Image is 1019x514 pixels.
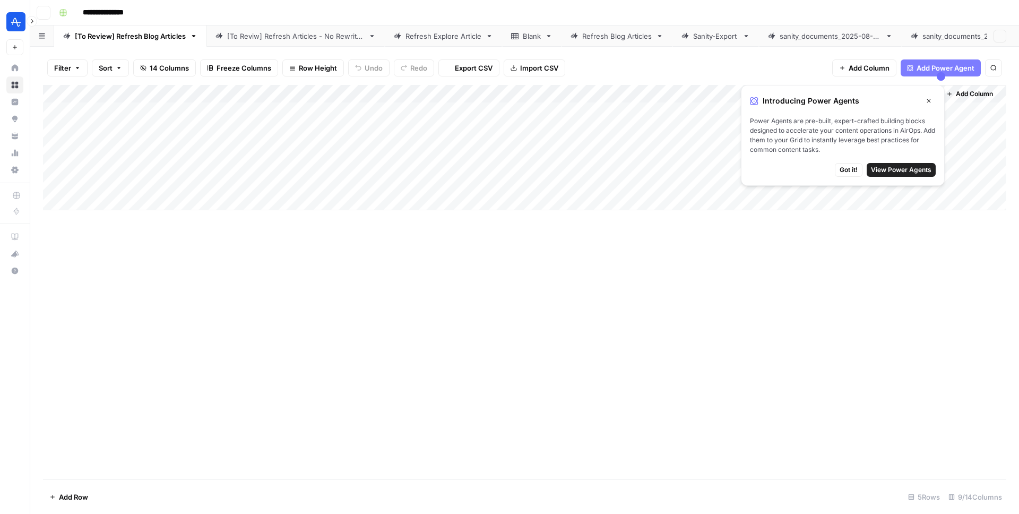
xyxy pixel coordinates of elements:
[6,262,23,279] button: Help + Support
[520,63,558,73] span: Import CSV
[901,59,981,76] button: Add Power Agent
[227,31,364,41] div: [To Reviw] Refresh Articles - No Rewrites
[59,492,88,502] span: Add Row
[523,31,541,41] div: Blank
[956,89,993,99] span: Add Column
[438,59,499,76] button: Export CSV
[944,489,1006,506] div: 9/14 Columns
[6,161,23,178] a: Settings
[206,25,385,47] a: [To Reviw] Refresh Articles - No Rewrites
[759,25,902,47] a: sanity_documents_[DATE].csv
[904,489,944,506] div: 5 Rows
[348,59,390,76] button: Undo
[867,163,936,177] button: View Power Agents
[6,59,23,76] a: Home
[200,59,278,76] button: Freeze Columns
[582,31,652,41] div: Refresh Blog Articles
[75,31,186,41] div: [To Review] Refresh Blog Articles
[504,59,565,76] button: Import CSV
[6,76,23,93] a: Browse
[6,93,23,110] a: Insights
[6,110,23,127] a: Opportunities
[282,59,344,76] button: Row Height
[385,25,502,47] a: Refresh Explore Article
[780,31,881,41] div: sanity_documents_[DATE].csv
[299,63,337,73] span: Row Height
[917,63,974,73] span: Add Power Agent
[47,59,88,76] button: Filter
[92,59,129,76] button: Sort
[54,25,206,47] a: [To Review] Refresh Blog Articles
[150,63,189,73] span: 14 Columns
[394,59,434,76] button: Redo
[871,165,931,175] span: View Power Agents
[6,144,23,161] a: Usage
[835,163,862,177] button: Got it!
[750,94,936,108] div: Introducing Power Agents
[6,8,23,35] button: Workspace: Amplitude
[6,245,23,262] button: What's new?
[832,59,896,76] button: Add Column
[562,25,672,47] a: Refresh Blog Articles
[942,87,997,101] button: Add Column
[693,31,738,41] div: Sanity-Export
[7,246,23,262] div: What's new?
[99,63,113,73] span: Sort
[6,12,25,31] img: Amplitude Logo
[217,63,271,73] span: Freeze Columns
[455,63,493,73] span: Export CSV
[405,31,481,41] div: Refresh Explore Article
[849,63,890,73] span: Add Column
[502,25,562,47] a: Blank
[672,25,759,47] a: Sanity-Export
[6,228,23,245] a: AirOps Academy
[750,116,936,155] span: Power Agents are pre-built, expert-crafted building blocks designed to accelerate your content op...
[410,63,427,73] span: Redo
[54,63,71,73] span: Filter
[365,63,383,73] span: Undo
[133,59,196,76] button: 14 Columns
[43,489,94,506] button: Add Row
[840,165,858,175] span: Got it!
[6,127,23,144] a: Your Data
